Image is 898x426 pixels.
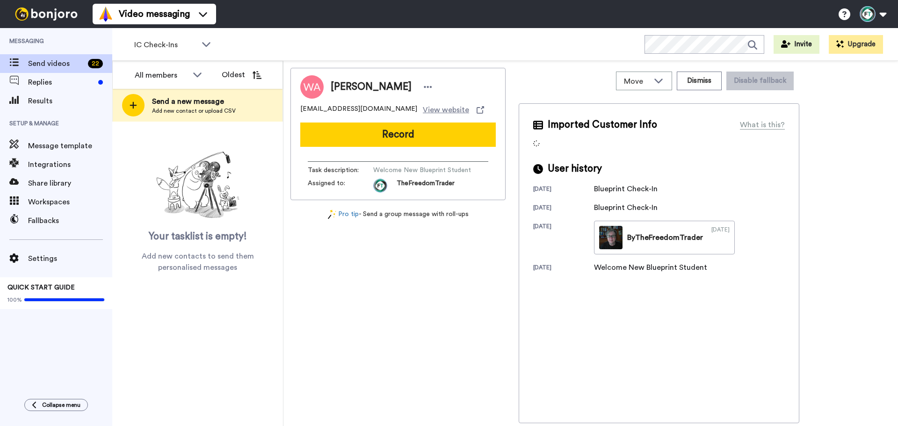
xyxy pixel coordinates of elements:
span: Add new contact or upload CSV [152,107,236,115]
span: Settings [28,253,112,264]
span: Assigned to: [308,179,373,193]
button: Collapse menu [24,399,88,411]
span: Share library [28,178,112,189]
span: Collapse menu [42,401,80,409]
div: By TheFreedomTrader [627,232,703,243]
span: IC Check-Ins [134,39,197,51]
div: Blueprint Check-In [594,202,658,213]
div: Blueprint Check-In [594,183,658,195]
span: [EMAIL_ADDRESS][DOMAIN_NAME] [300,104,417,116]
span: [PERSON_NAME] [331,80,412,94]
div: [DATE] [533,223,594,254]
span: Results [28,95,112,107]
span: Fallbacks [28,215,112,226]
span: Your tasklist is empty! [149,230,247,244]
span: Add new contacts to send them personalised messages [126,251,269,273]
span: Message template [28,140,112,152]
a: Pro tip [328,209,359,219]
img: ready-set-action.png [151,148,245,223]
img: aa511383-47eb-4547-b70f-51257f42bea2-1630295480.jpg [373,179,387,193]
span: Send a new message [152,96,236,107]
span: Move [624,76,649,87]
button: Oldest [215,65,268,84]
span: Integrations [28,159,112,170]
div: 22 [88,59,103,68]
span: 100% [7,296,22,303]
button: Dismiss [677,72,722,90]
div: - Send a group message with roll-ups [290,209,506,219]
span: Workspaces [28,196,112,208]
img: Image of Wes Arnott [300,75,324,99]
span: TheFreedomTrader [397,179,455,193]
img: magic-wand.svg [328,209,336,219]
span: User history [548,162,602,176]
div: [DATE] [533,185,594,195]
button: Invite [774,35,819,54]
div: Welcome New Blueprint Student [594,262,707,273]
div: All members [135,70,188,81]
span: Welcome New Blueprint Student [373,166,471,175]
a: ByTheFreedomTrader[DATE] [594,221,735,254]
div: [DATE] [533,264,594,273]
img: df775066-3439-46a1-86fc-cb5f313634a2-thumb.jpg [599,226,623,249]
span: Video messaging [119,7,190,21]
span: Replies [28,77,94,88]
img: bj-logo-header-white.svg [11,7,81,21]
img: vm-color.svg [98,7,113,22]
div: [DATE] [533,204,594,213]
span: Task description : [308,166,373,175]
div: [DATE] [711,226,730,249]
span: View website [423,104,469,116]
a: View website [423,104,484,116]
span: Imported Customer Info [548,118,657,132]
span: Send videos [28,58,84,69]
div: What is this? [740,119,785,130]
span: QUICK START GUIDE [7,284,75,291]
button: Upgrade [829,35,883,54]
button: Record [300,123,496,147]
button: Disable fallback [726,72,794,90]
